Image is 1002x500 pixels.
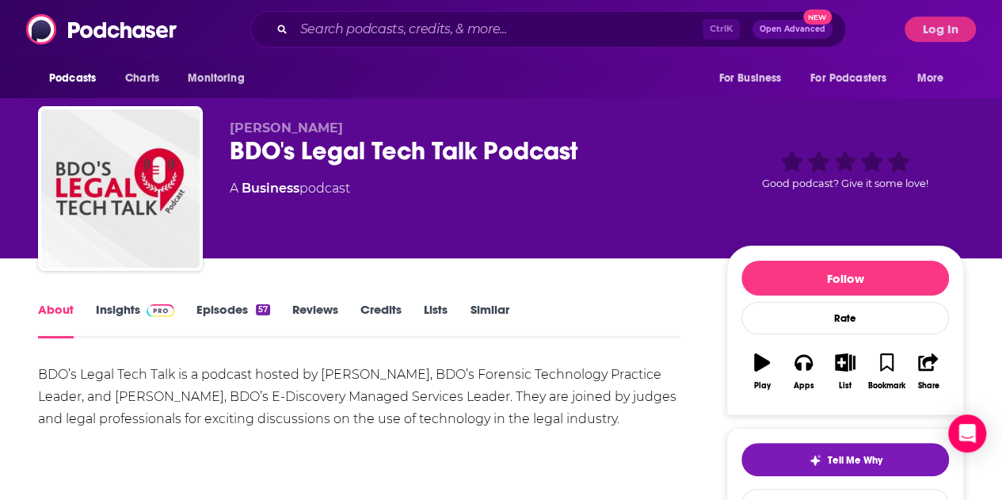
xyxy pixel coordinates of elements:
span: New [803,10,832,25]
button: open menu [906,63,964,94]
span: Podcasts [49,67,96,90]
button: Log In [905,17,976,42]
a: Business [242,181,299,196]
img: BDO's Legal Tech Talk Podcast [41,109,200,268]
div: Search podcasts, credits, & more... [250,11,846,48]
button: open menu [707,63,801,94]
div: Apps [794,381,814,391]
div: BDO’s Legal Tech Talk is a podcast hosted by [PERSON_NAME], BDO’s Forensic Technology Practice Le... [38,364,680,430]
div: Rate [741,302,949,334]
a: Episodes57 [196,302,270,338]
span: [PERSON_NAME] [230,120,343,135]
span: Charts [125,67,159,90]
div: Bookmark [868,381,905,391]
div: Share [917,381,939,391]
a: Lists [424,302,448,338]
span: Monitoring [188,67,244,90]
button: open menu [38,63,116,94]
button: Bookmark [866,343,907,400]
div: Good podcast? Give it some love! [726,120,964,219]
div: List [839,381,852,391]
button: Play [741,343,783,400]
img: tell me why sparkle [809,454,821,467]
img: Podchaser - Follow, Share and Rate Podcasts [26,14,178,44]
button: tell me why sparkleTell Me Why [741,443,949,476]
a: InsightsPodchaser Pro [96,302,174,338]
button: List [825,343,866,400]
img: Podchaser Pro [147,304,174,317]
div: A podcast [230,179,350,198]
button: open menu [800,63,909,94]
span: For Podcasters [810,67,886,90]
span: More [917,67,944,90]
span: Good podcast? Give it some love! [762,177,928,189]
a: Reviews [292,302,338,338]
div: Open Intercom Messenger [948,414,986,452]
button: Follow [741,261,949,296]
a: Similar [470,302,509,338]
a: Credits [360,302,402,338]
div: Play [754,381,771,391]
div: 57 [256,304,270,315]
a: Charts [115,63,169,94]
a: About [38,302,74,338]
span: For Business [718,67,781,90]
span: Ctrl K [703,19,740,40]
input: Search podcasts, credits, & more... [294,17,703,42]
span: Open Advanced [760,25,825,33]
span: Tell Me Why [828,454,882,467]
button: Share [908,343,949,400]
button: open menu [177,63,265,94]
button: Open AdvancedNew [752,20,832,39]
button: Apps [783,343,824,400]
